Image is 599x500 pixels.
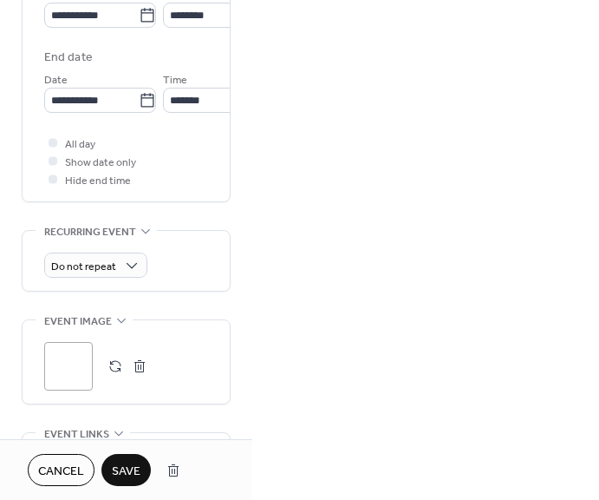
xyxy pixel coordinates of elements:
[101,454,151,486] button: Save
[44,342,93,391] div: ;
[51,257,116,277] span: Do not repeat
[65,172,131,190] span: Hide end time
[44,71,68,89] span: Date
[112,463,140,481] span: Save
[44,223,136,241] span: Recurring event
[44,425,109,444] span: Event links
[44,312,112,331] span: Event image
[65,135,95,154] span: All day
[44,49,93,67] div: End date
[65,154,136,172] span: Show date only
[163,71,187,89] span: Time
[38,463,84,481] span: Cancel
[28,454,94,486] button: Cancel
